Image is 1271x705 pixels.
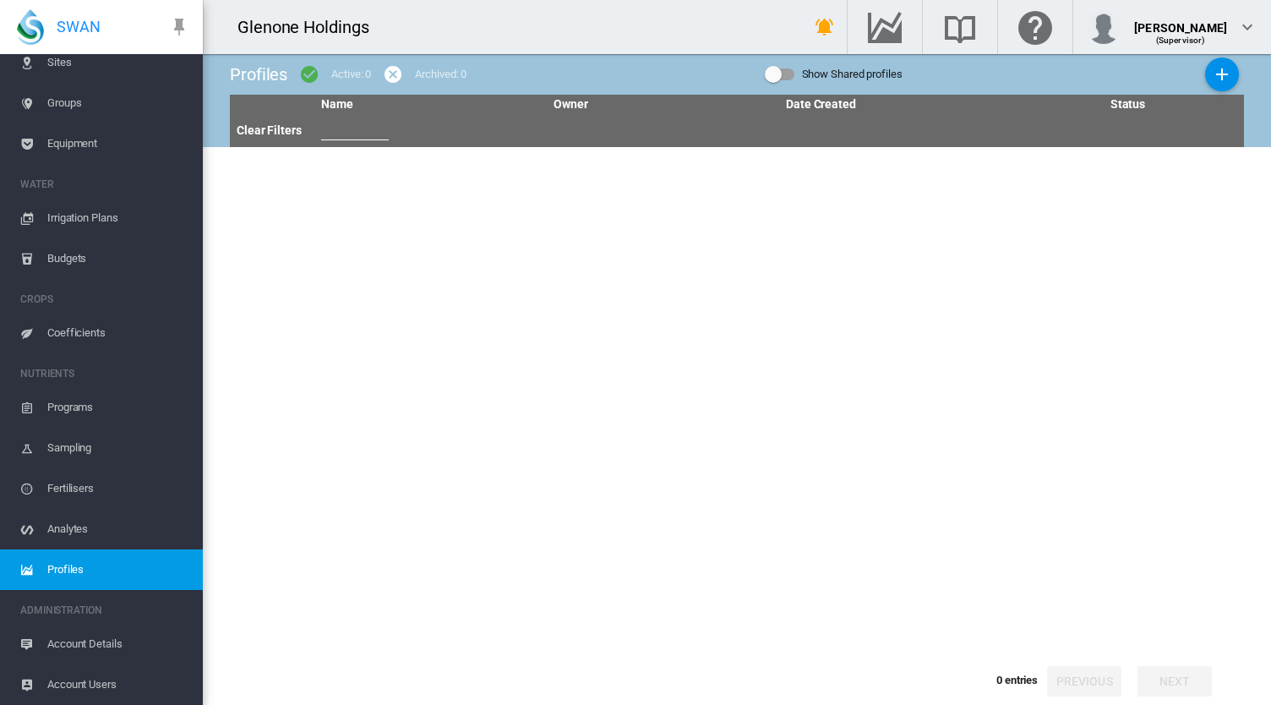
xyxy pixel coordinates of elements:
[1012,95,1244,115] th: Status
[20,597,189,624] span: ADMINISTRATION
[299,64,319,85] md-icon: icon-checkbox-marked-circle
[1015,17,1056,37] md-icon: Click here for help
[47,664,189,705] span: Account Users
[331,67,371,82] div: Active: 0
[808,10,842,44] button: icon-bell-ring
[802,63,903,86] div: Show Shared profiles
[47,428,189,468] span: Sampling
[230,63,287,86] div: Profiles
[1237,17,1257,37] md-icon: icon-chevron-down
[373,121,386,134] img: npw-badge-icon-locked.svg
[47,83,189,123] span: Groups
[1205,57,1239,91] button: Add Profile
[415,67,466,82] div: Archived: 0
[1137,666,1212,697] button: Next
[237,15,384,39] div: Glenone Holdings
[1134,13,1227,30] div: [PERSON_NAME]
[17,9,44,45] img: SWAN-Landscape-Logo-Colour-drop.png
[940,17,980,37] md-icon: Search the knowledge base
[47,549,189,590] span: Profiles
[996,674,1038,686] span: 0 entries
[865,17,905,37] md-icon: Go to the Data Hub
[20,171,189,198] span: WATER
[47,313,189,353] span: Coefficients
[1087,10,1121,44] img: profile.jpg
[383,64,403,85] md-icon: icon-cancel
[779,95,1012,115] th: Date Created
[47,198,189,238] span: Irrigation Plans
[47,123,189,164] span: Equipment
[20,286,189,313] span: CROPS
[547,95,779,115] th: Owner
[815,17,835,37] md-icon: icon-bell-ring
[20,360,189,387] span: NUTRIENTS
[47,468,189,509] span: Fertilisers
[765,62,903,87] md-switch: Show Shared profiles
[47,42,189,83] span: Sites
[321,97,353,111] a: Name
[1156,36,1206,45] span: (Supervisor)
[57,16,101,37] span: SWAN
[169,17,189,37] md-icon: icon-pin
[47,387,189,428] span: Programs
[47,509,189,549] span: Analytes
[1047,666,1121,697] button: Previous
[1212,64,1232,85] md-icon: icon-plus
[47,238,189,279] span: Budgets
[47,624,189,664] span: Account Details
[237,123,302,137] a: Clear Filters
